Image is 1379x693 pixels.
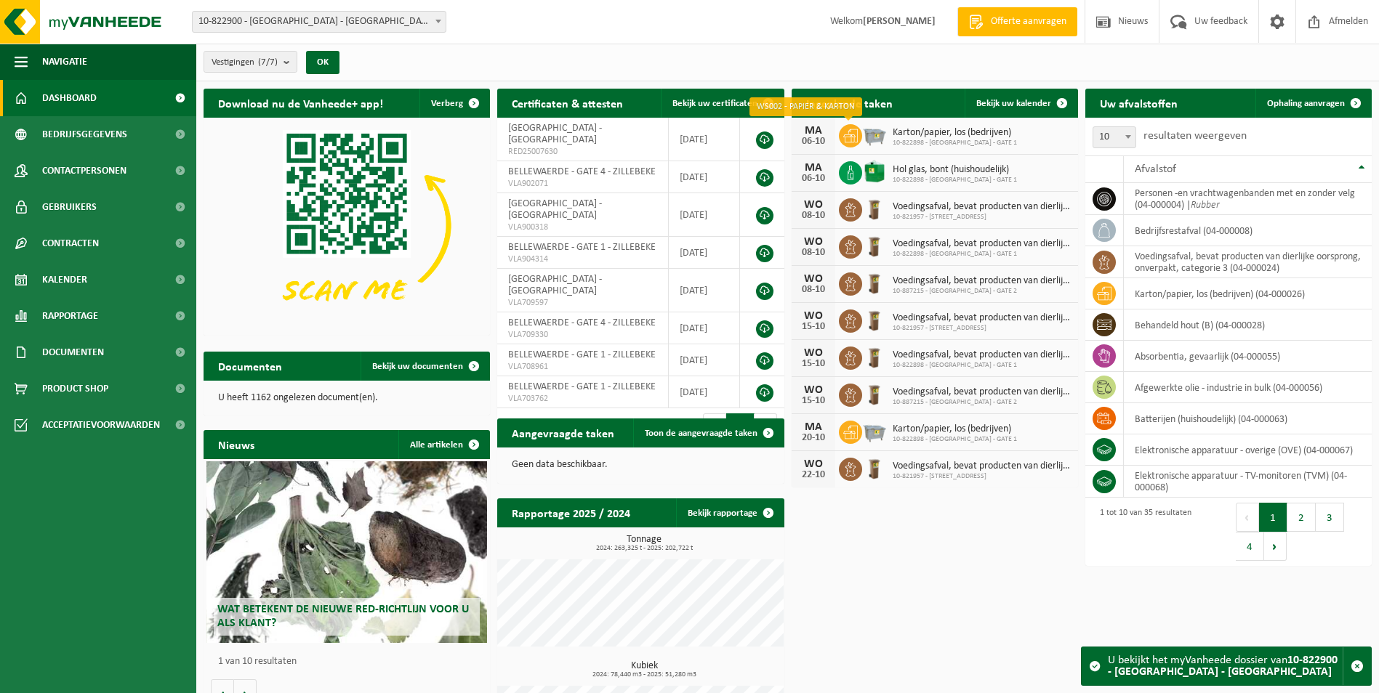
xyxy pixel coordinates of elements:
td: absorbentia, gevaarlijk (04-000055) [1124,341,1372,372]
div: WO [799,458,828,470]
div: 20-10 [799,433,828,443]
p: Geen data beschikbaar. [512,460,769,470]
button: 4 [1236,532,1264,561]
span: Bekijk uw documenten [372,362,463,371]
strong: 10-822900 - [GEOGRAPHIC_DATA] - [GEOGRAPHIC_DATA] [1108,654,1338,678]
img: WB-0140-HPE-BN-01 [862,307,887,332]
span: BELLEWAERDE - GATE 4 - ZILLEBEKE [508,317,656,328]
img: WB-2500-GAL-GY-01 [862,418,887,443]
td: elektronische apparatuur - TV-monitoren (TVM) (04-000068) [1124,466,1372,498]
span: VLA902071 [508,178,657,190]
span: Wat betekent de nieuwe RED-richtlijn voor u als klant? [217,604,469,629]
span: 10-822900 - BELLEWAERDE PARK - ZILLEBEKE [192,11,446,33]
span: 10-887215 - [GEOGRAPHIC_DATA] - GATE 2 [893,287,1071,296]
span: 10-822898 - [GEOGRAPHIC_DATA] - GATE 1 [893,361,1071,370]
span: Gebruikers [42,189,97,225]
span: Karton/papier, los (bedrijven) [893,127,1017,139]
span: Ophaling aanvragen [1267,99,1345,108]
button: Vestigingen(7/7) [204,51,297,73]
h2: Rapportage 2025 / 2024 [497,498,645,527]
div: 15-10 [799,359,828,369]
span: 10-822900 - BELLEWAERDE PARK - ZILLEBEKE [193,12,446,32]
span: Documenten [42,334,104,370]
a: Wat betekent de nieuwe RED-richtlijn voor u als klant? [206,461,487,643]
span: [GEOGRAPHIC_DATA] - [GEOGRAPHIC_DATA] [508,198,602,221]
span: 2024: 263,325 t - 2025: 202,722 t [504,545,784,552]
a: Offerte aanvragen [957,7,1077,36]
span: 10 [1093,126,1136,148]
span: Offerte aanvragen [987,15,1070,29]
div: MA [799,162,828,174]
span: 10-821957 - [STREET_ADDRESS] [893,472,1071,481]
button: Previous [1236,503,1259,532]
div: 06-10 [799,137,828,147]
span: Voedingsafval, bevat producten van dierlijke oorsprong, onverpakt, categorie 3 [893,386,1071,398]
span: BELLEWAERDE - GATE 1 - ZILLEBEKE [508,242,656,253]
span: Voedingsafval, bevat producten van dierlijke oorsprong, onverpakt, categorie 3 [893,201,1071,213]
i: Rubber [1191,200,1220,211]
span: Vestigingen [212,52,278,73]
td: [DATE] [669,118,740,161]
span: Bedrijfsgegevens [42,116,127,153]
img: CR-BU-1C-4000-MET-03 [862,159,887,184]
div: 1 tot 10 van 35 resultaten [1093,501,1191,562]
td: behandeld hout (B) (04-000028) [1124,309,1372,341]
div: 22-10 [799,470,828,480]
count: (7/7) [258,57,278,67]
td: bedrijfsrestafval (04-000008) [1124,215,1372,246]
span: Verberg [431,99,463,108]
td: batterijen (huishoudelijk) (04-000063) [1124,403,1372,434]
p: 1 van 10 resultaten [218,657,483,667]
h2: Uw afvalstoffen [1085,89,1192,117]
td: voedingsafval, bevat producten van dierlijke oorsprong, onverpakt, categorie 3 (04-000024) [1124,246,1372,278]
td: personen -en vrachtwagenbanden met en zonder velg (04-000004) | [1124,183,1372,215]
a: Alle artikelen [398,430,489,459]
td: [DATE] [669,344,740,376]
div: WO [799,273,828,285]
td: [DATE] [669,376,740,408]
div: 08-10 [799,211,828,221]
span: Karton/papier, los (bedrijven) [893,423,1017,435]
img: WB-0140-HPE-BN-01 [862,344,887,369]
div: U bekijkt het myVanheede dossier van [1108,647,1343,685]
button: 2 [1287,503,1316,532]
span: 10 [1093,127,1135,147]
h2: Documenten [204,352,297,380]
span: Bekijk uw kalender [976,99,1051,108]
span: VLA703762 [508,393,657,405]
td: [DATE] [669,161,740,193]
span: [GEOGRAPHIC_DATA] - [GEOGRAPHIC_DATA] [508,123,602,145]
strong: [PERSON_NAME] [863,16,936,27]
button: 1 [1259,503,1287,532]
span: [GEOGRAPHIC_DATA] - [GEOGRAPHIC_DATA] [508,274,602,296]
span: 10-887215 - [GEOGRAPHIC_DATA] - GATE 2 [893,398,1071,407]
p: U heeft 1162 ongelezen document(en). [218,393,475,403]
button: OK [306,51,339,74]
span: Toon de aangevraagde taken [645,429,757,438]
span: VLA709330 [508,329,657,341]
img: WB-0140-HPE-BN-01 [862,196,887,221]
span: Voedingsafval, bevat producten van dierlijke oorsprong, onverpakt, categorie 3 [893,238,1071,250]
span: 10-822898 - [GEOGRAPHIC_DATA] - GATE 1 [893,139,1017,147]
a: Ophaling aanvragen [1255,89,1370,118]
span: 10-821957 - [STREET_ADDRESS] [893,213,1071,222]
td: [DATE] [669,269,740,312]
img: WB-0140-HPE-BN-01 [862,381,887,406]
div: 08-10 [799,248,828,258]
span: BELLEWAERDE - GATE 1 - ZILLEBEKE [508,349,656,360]
span: Afvalstof [1135,163,1176,175]
span: VLA709597 [508,297,657,309]
a: Toon de aangevraagde taken [633,418,783,447]
a: Bekijk rapportage [676,498,783,527]
h2: Download nu de Vanheede+ app! [204,89,398,117]
div: 06-10 [799,174,828,184]
span: BELLEWAERDE - GATE 4 - ZILLEBEKE [508,166,656,177]
td: elektronische apparatuur - overige (OVE) (04-000067) [1124,434,1372,466]
span: VLA904314 [508,254,657,265]
td: [DATE] [669,237,740,269]
span: 10-821957 - [STREET_ADDRESS] [893,324,1071,333]
div: WO [799,384,828,396]
span: VLA708961 [508,361,657,373]
span: Voedingsafval, bevat producten van dierlijke oorsprong, onverpakt, categorie 3 [893,312,1071,324]
td: [DATE] [669,193,740,237]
